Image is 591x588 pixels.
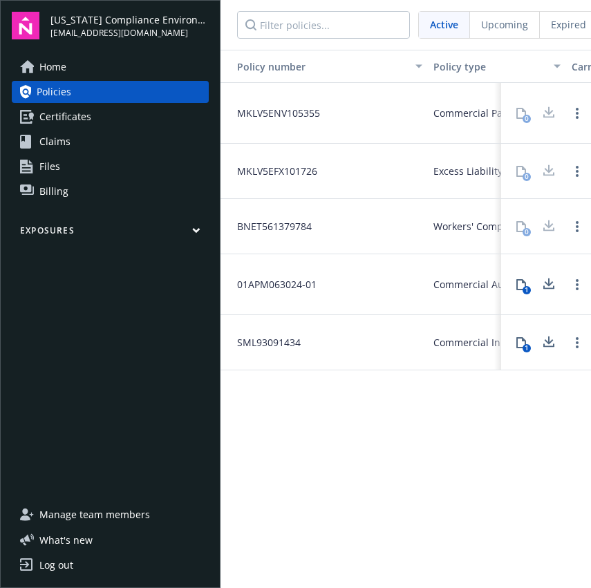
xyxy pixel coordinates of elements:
[39,56,66,78] span: Home
[433,219,543,234] span: Workers' Compensation
[39,554,73,576] div: Log out
[507,271,535,298] button: 1
[569,163,585,180] a: Open options
[433,335,557,350] span: Commercial Inland Marine
[569,334,585,351] a: Open options
[12,155,209,178] a: Files
[50,12,209,27] span: [US_STATE] Compliance Environmental, LLC
[523,344,531,352] div: 1
[226,219,312,234] span: BNET561379784
[523,286,531,294] div: 1
[433,164,503,178] span: Excess Liability
[507,329,535,357] button: 1
[39,180,68,202] span: Billing
[39,131,71,153] span: Claims
[237,11,410,39] input: Filter policies...
[12,225,209,242] button: Exposures
[481,17,528,32] span: Upcoming
[39,504,150,526] span: Manage team members
[433,277,513,292] span: Commercial Auto
[433,106,529,120] span: Commercial Package
[428,50,566,83] button: Policy type
[12,81,209,103] a: Policies
[433,59,545,74] div: Policy type
[50,27,209,39] span: [EMAIL_ADDRESS][DOMAIN_NAME]
[39,106,91,128] span: Certificates
[50,12,209,39] button: [US_STATE] Compliance Environmental, LLC[EMAIL_ADDRESS][DOMAIN_NAME]
[12,180,209,202] a: Billing
[226,59,407,74] div: Toggle SortBy
[12,12,39,39] img: navigator-logo.svg
[226,277,317,292] span: 01APM063024-01
[551,17,586,32] span: Expired
[12,504,209,526] a: Manage team members
[430,17,458,32] span: Active
[37,81,71,103] span: Policies
[39,533,93,547] span: What ' s new
[12,533,115,547] button: What's new
[569,276,585,293] a: Open options
[226,106,320,120] span: MKLV5ENV105355
[226,164,317,178] span: MKLV5EFX101726
[12,131,209,153] a: Claims
[569,218,585,235] a: Open options
[12,106,209,128] a: Certificates
[569,105,585,122] a: Open options
[39,155,60,178] span: Files
[12,56,209,78] a: Home
[226,335,301,350] span: SML93091434
[226,59,407,74] div: Policy number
